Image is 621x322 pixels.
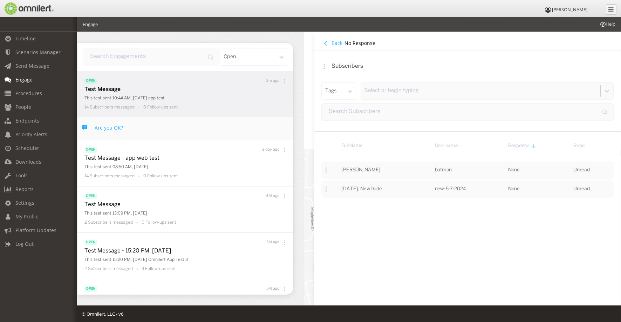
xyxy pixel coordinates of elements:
[435,168,451,172] span: batman
[573,187,589,191] span: Unread
[435,142,458,149] span: Username
[15,104,31,110] span: People
[83,21,98,28] li: Engage
[84,266,133,272] p: 2 Subscribers messaged
[344,40,614,47] h4: No Response
[15,186,34,192] span: Reports
[83,48,220,66] input: input
[16,5,30,11] span: Help
[341,142,363,149] span: Full Name
[262,147,279,153] p: a day ago
[266,240,279,245] p: 5M ago
[15,63,49,69] span: Send Message
[84,155,290,163] p: Test Message - app web test
[321,82,356,100] div: tags
[552,6,587,13] span: [PERSON_NAME]
[84,201,290,209] p: Test Message
[84,247,290,255] p: Test Message - 15:20 PM, [DATE]
[84,219,133,225] p: 2 Subscribers messaged
[84,257,290,263] p: This test sent 15:20 PM, [DATE] Omnilert App Test 3
[15,172,28,179] span: Tools
[142,219,176,225] p: 0 Follow-ups sent
[84,240,97,245] span: open
[143,173,178,179] p: 0 Follow-ups sent
[15,227,56,234] span: Platform Updates
[84,164,290,170] p: This test sent 08:50 AM, [DATE]
[15,49,61,55] span: Scenarios Manager
[606,4,616,15] a: Collapse Menu
[332,63,614,71] p: Subscribers
[435,187,466,191] span: new-5-7-2024
[84,104,135,110] p: 14 Subscribers messaged
[266,78,279,84] p: 3m ago
[15,241,34,247] span: Log Out
[332,40,342,46] h4: Back
[143,104,178,110] p: 0 Follow-ups sent
[15,199,34,206] span: Settings
[15,35,36,42] span: Timeline
[266,286,279,292] p: 5M ago
[84,147,97,153] span: open
[4,2,54,15] img: Omnilert
[508,168,520,172] span: None
[266,193,279,199] p: 4M ago
[573,142,585,149] span: Read
[15,213,39,220] span: My Profile
[341,187,382,191] span: [DATE], NewDude
[321,39,344,47] button: Back
[84,286,97,292] span: open
[95,124,123,131] h4: Are you OK?
[341,168,381,172] span: [PERSON_NAME]
[15,145,39,151] span: Scheduler
[15,76,33,83] span: Engage
[84,86,290,94] p: Test Message
[508,142,530,149] span: Response
[15,90,42,97] span: Procedures
[599,21,615,27] span: Help
[84,294,290,302] p: Test Message
[15,117,39,124] span: Endpoints
[15,158,41,165] span: Downloads
[84,78,97,84] span: open
[15,131,47,138] span: Priority Alerts
[321,103,614,121] input: input
[84,95,290,101] p: This test sent 10:44 AM, [DATE] app test
[573,168,589,172] span: Unread
[84,210,290,216] p: This test sent 13:09 PM, [DATE]
[220,48,288,66] div: open
[508,187,520,191] span: None
[142,266,176,272] p: 9 Follow-ups sent
[82,311,123,317] span: © Omnilert, LLC - v6
[84,193,97,199] span: open
[84,173,135,179] p: 14 Subscribers messaged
